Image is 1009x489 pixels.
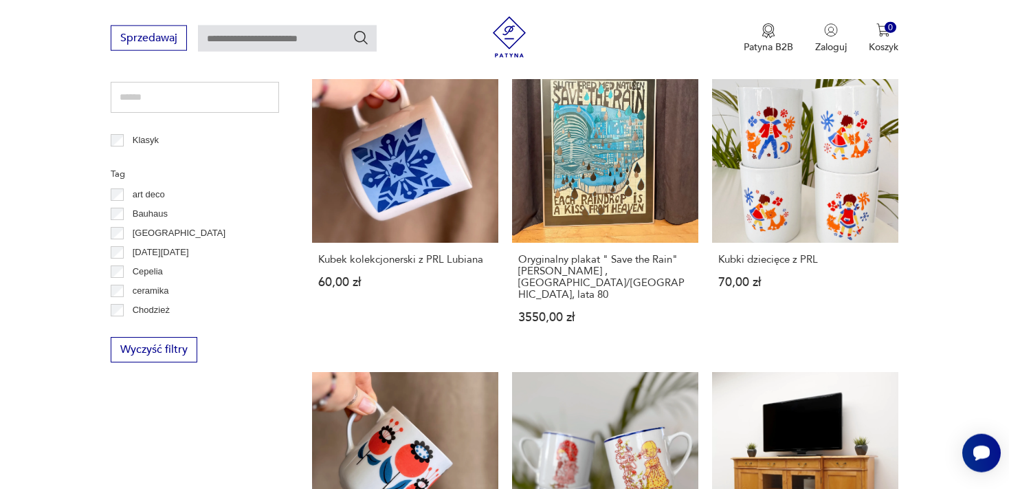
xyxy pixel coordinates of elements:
button: Patyna B2B [744,23,793,54]
h3: Kubek kolekcjonerski z PRL Lubiana [318,254,492,265]
button: 0Koszyk [869,23,898,54]
p: art deco [133,187,165,202]
a: Sprzedawaj [111,34,187,44]
p: Koszyk [869,41,898,54]
button: Zaloguj [815,23,847,54]
p: 3550,00 zł [518,312,692,323]
p: [DATE][DATE] [133,245,189,260]
p: Bauhaus [133,206,168,221]
p: Chodzież [133,303,170,318]
p: 70,00 zł [718,276,892,288]
p: Patyna B2B [744,41,793,54]
img: Ikona koszyka [876,23,890,37]
img: Ikona medalu [762,23,775,39]
div: 0 [885,22,896,34]
img: Patyna - sklep z meblami i dekoracjami vintage [489,17,530,58]
h3: Oryginalny plakat " Save the Rain" [PERSON_NAME] , [GEOGRAPHIC_DATA]/[GEOGRAPHIC_DATA], lata 80 [518,254,692,301]
p: 60,00 zł [318,276,492,288]
p: Ćmielów [133,322,167,337]
a: Kubek kolekcjonerski z PRL LubianaKubek kolekcjonerski z PRL Lubiana60,00 zł [312,57,498,351]
p: ceramika [133,283,169,298]
p: Tag [111,166,279,182]
button: Szukaj [353,30,369,46]
button: Sprzedawaj [111,25,187,51]
a: Kubki dziecięce z PRLKubki dziecięce z PRL70,00 zł [712,57,898,351]
p: Klasyk [133,133,159,148]
h3: Kubki dziecięce z PRL [718,254,892,265]
img: Ikonka użytkownika [824,23,838,37]
iframe: Smartsupp widget button [962,434,1001,472]
a: Ikona medaluPatyna B2B [744,23,793,54]
p: Zaloguj [815,41,847,54]
button: Wyczyść filtry [111,337,197,362]
a: Oryginalny plakat " Save the Rain" Friedensreich Hundertwasser , Austria/Szwajcaria, lata 80Orygi... [512,57,698,351]
p: Cepelia [133,264,163,279]
p: [GEOGRAPHIC_DATA] [133,226,225,241]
